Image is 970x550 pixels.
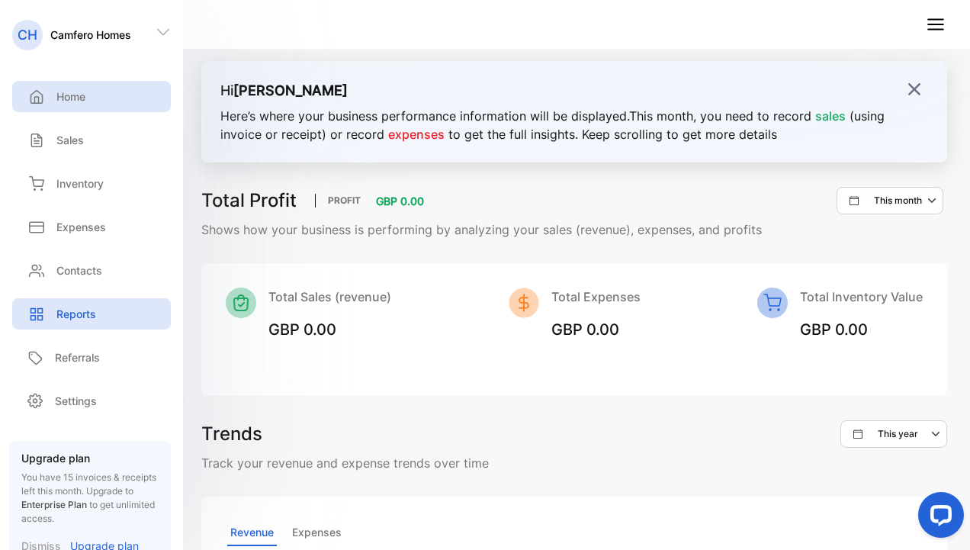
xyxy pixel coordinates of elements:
[757,288,788,318] img: Icon
[551,320,619,339] span: GBP 0.00
[55,349,100,365] p: Referrals
[874,194,922,207] p: This month
[56,262,102,278] p: Contacts
[815,108,846,124] span: sales
[907,82,922,97] img: close
[268,288,391,306] p: Total Sales (revenue)
[21,485,155,524] span: Upgrade to to get unlimited access.
[840,420,947,448] button: This year
[551,288,641,306] p: Total Expenses
[201,187,297,214] h3: Total Profit
[56,132,84,148] p: Sales
[55,393,97,409] p: Settings
[878,427,918,441] p: This year
[837,187,943,214] button: This month
[21,471,159,526] p: You have 15 invoices & receipts left this month.
[800,320,868,339] span: GBP 0.00
[220,107,928,143] p: Here’s where your business performance information will be displayed. This month , you need to re...
[800,288,923,306] p: Total Inventory Value
[18,25,37,45] p: CH
[388,127,445,142] span: expenses
[268,320,336,339] span: GBP 0.00
[376,195,424,207] span: GBP 0.00
[56,88,85,105] p: Home
[509,288,539,318] img: Icon
[227,519,277,546] p: Revenue
[201,420,262,448] h3: Trends
[906,486,970,550] iframe: LiveChat chat widget
[201,220,947,239] p: Shows how your business is performing by analyzing your sales (revenue), expenses, and profits
[50,27,131,43] p: Camfero Homes
[21,450,159,466] p: Upgrade plan
[56,306,96,322] p: Reports
[233,82,348,98] strong: [PERSON_NAME]
[56,219,106,235] p: Expenses
[21,499,87,510] span: Enterprise Plan
[220,80,928,101] p: Hi
[226,288,256,318] img: Icon
[289,519,345,546] p: Expenses
[201,454,947,472] p: Track your revenue and expense trends over time
[56,175,104,191] p: Inventory
[315,194,373,207] p: PROFIT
